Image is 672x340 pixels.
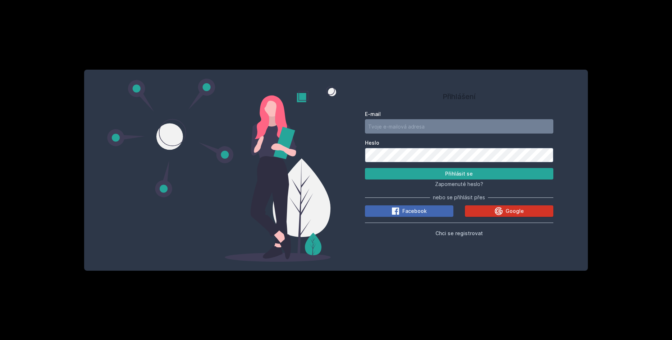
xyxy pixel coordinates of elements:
[365,91,554,102] h1: Přihlášení
[435,229,483,237] button: Chci se registrovat
[506,208,524,215] span: Google
[365,119,554,134] input: Tvoje e-mailová adresa
[435,181,483,187] span: Zapomenuté heslo?
[465,205,553,217] button: Google
[365,168,554,180] button: Přihlásit se
[435,230,483,236] span: Chci se registrovat
[365,111,554,118] label: E-mail
[365,139,554,146] label: Heslo
[433,194,485,201] span: nebo se přihlásit přes
[402,208,427,215] span: Facebook
[365,205,453,217] button: Facebook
